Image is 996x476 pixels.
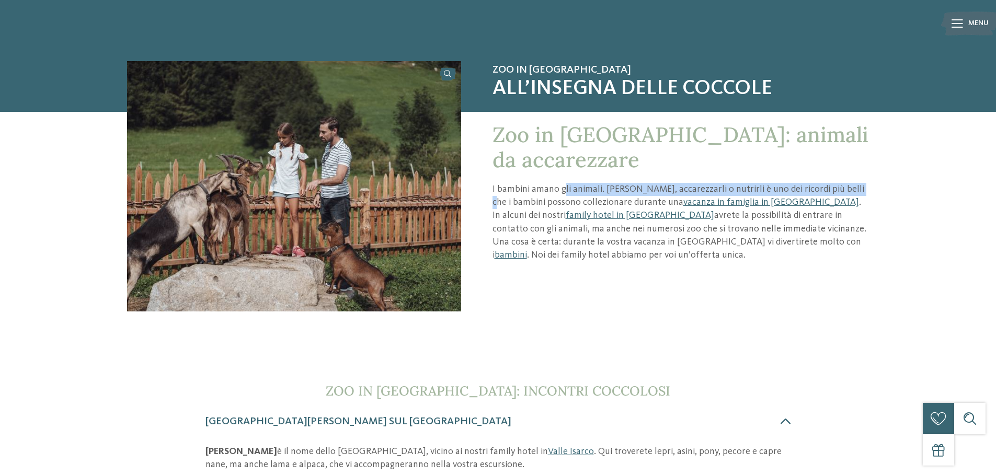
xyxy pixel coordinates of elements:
span: [GEOGRAPHIC_DATA][PERSON_NAME] sul [GEOGRAPHIC_DATA] [205,416,511,427]
a: family hotel in [GEOGRAPHIC_DATA] [566,211,714,220]
img: Zoo in Alto Adige: animali da coccolare [127,61,461,311]
p: è il nome dello [GEOGRAPHIC_DATA], vicino ai nostri family hotel in . Qui troverete lepri, asini,... [205,445,791,471]
span: Zoo in [GEOGRAPHIC_DATA] [493,64,869,76]
strong: [PERSON_NAME] [205,447,277,456]
p: I bambini amano gli animali. [PERSON_NAME], accarezzarli o nutrirli è uno dei ricordi più belli c... [493,183,869,262]
span: All’insegna delle coccole [493,76,869,101]
span: Zoo in [GEOGRAPHIC_DATA]: incontri coccolosi [326,382,670,399]
a: Valle Isarco [548,447,594,456]
a: vacanza in famiglia in [GEOGRAPHIC_DATA] [683,198,859,207]
a: bambini [495,250,527,260]
span: Zoo in [GEOGRAPHIC_DATA]: animali da accarezzare [493,121,868,173]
